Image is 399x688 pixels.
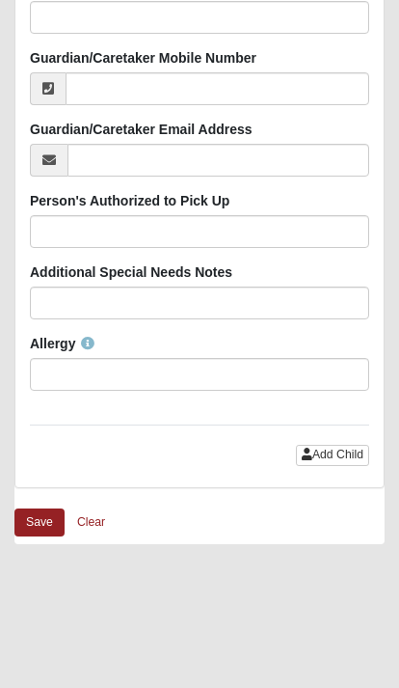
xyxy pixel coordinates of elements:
[296,445,369,465] button: Add Child
[30,191,229,210] label: Person's Authorized to Pick Up
[30,48,256,68] label: Guardian/Caretaker Mobile Number
[30,120,253,139] label: Guardian/Caretaker Email Address
[30,334,94,353] label: Allergy
[30,262,232,282] label: Additional Special Needs Notes
[14,509,65,537] button: Save
[65,508,118,537] button: Clear
[312,448,363,461] span: Add Child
